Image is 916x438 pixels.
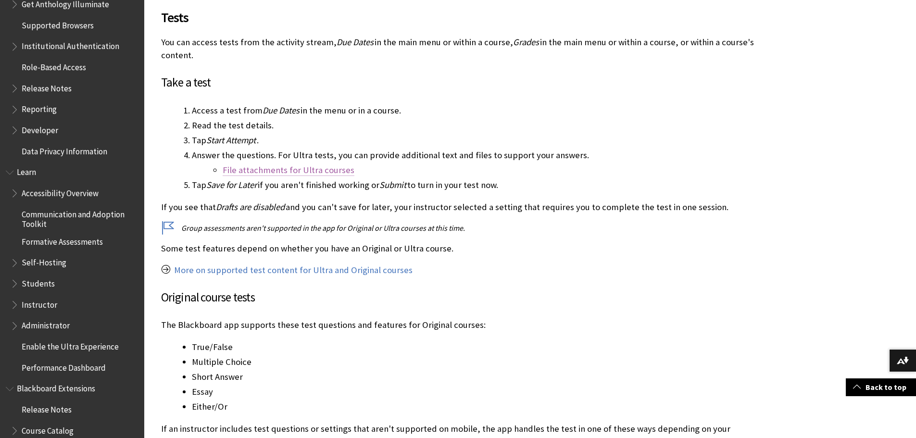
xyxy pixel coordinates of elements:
li: Answer the questions. For Ultra tests, you can provide additional text and files to support your ... [192,149,757,177]
span: Release Notes [22,401,72,414]
a: More on supported test content for Ultra and Original courses [174,264,413,276]
span: Instructor [22,297,57,310]
span: Developer [22,122,58,135]
a: File attachments for Ultra courses [223,164,354,176]
li: Access a test from in the menu or in a course. [192,104,757,117]
span: Self-Hosting [22,255,66,268]
p: The Blackboard app supports these test questions and features for Original courses: [161,319,757,331]
li: Short Answer [192,370,757,384]
span: Data Privacy Information [22,143,107,156]
span: Accessibility Overview [22,185,99,198]
h3: Take a test [161,74,757,92]
a: Back to top [846,378,916,396]
li: Tap if you aren't finished working or to turn in your test now. [192,178,757,192]
span: Administrator [22,318,70,331]
li: Essay [192,385,757,399]
p: You can access tests from the activity stream, in the main menu or within a course, in the main m... [161,36,757,61]
nav: Book outline for Blackboard Learn Help [6,164,138,376]
span: Grades [513,37,539,48]
span: Learn [17,164,36,177]
span: Save for Later [206,179,257,190]
li: Either/Or [192,400,757,413]
span: Course Catalog [22,423,74,436]
p: If you see that and you can't save for later, your instructor selected a setting that requires yo... [161,201,757,213]
p: Some test features depend on whether you have an Original or Ultra course. [161,242,757,255]
span: Role-Based Access [22,59,86,72]
span: Tests [161,7,757,27]
span: Institutional Authentication [22,38,119,51]
span: Due Dates [263,105,300,116]
span: Submit [379,179,406,190]
span: Start Attempt [206,135,256,146]
li: Tap . [192,134,757,147]
span: Formative Assessments [22,234,103,247]
span: Performance Dashboard [22,360,106,373]
span: Blackboard Extensions [17,381,95,394]
p: Group assessments aren't supported in the app for Original or Ultra courses at this time. [161,223,757,233]
span: Due Dates [337,37,374,48]
span: Students [22,275,55,288]
span: Reporting [22,101,57,114]
span: Supported Browsers [22,17,94,30]
span: Enable the Ultra Experience [22,338,119,351]
li: True/False [192,340,757,354]
span: Drafts are disabled [216,201,285,213]
li: Read the test details. [192,119,757,132]
h3: Original course tests [161,288,757,307]
span: Communication and Adoption Toolkit [22,206,138,229]
li: Multiple Choice [192,355,757,369]
span: Release Notes [22,80,72,93]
